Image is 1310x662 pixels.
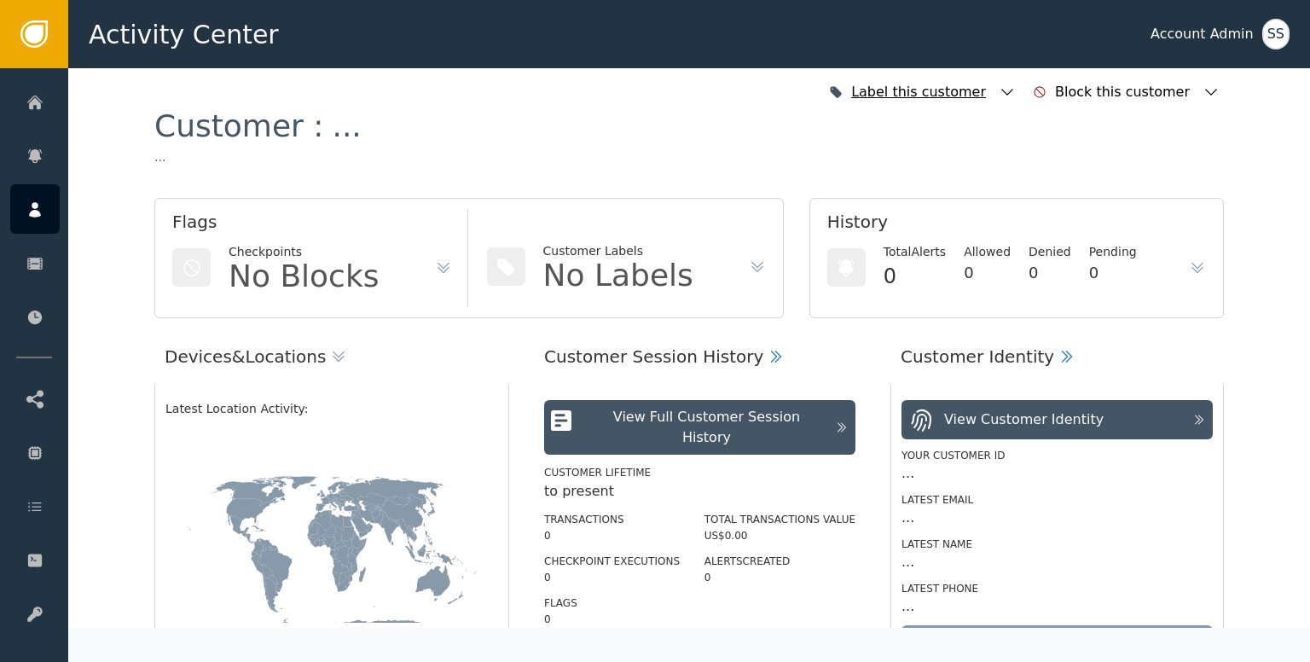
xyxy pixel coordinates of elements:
div: 0 [1029,261,1071,284]
div: View Customer Identity [944,409,1104,430]
div: Allowed [964,243,1011,261]
div: ... [901,552,1213,572]
div: Flags [172,209,452,243]
button: View Customer Identity [901,400,1213,439]
label: Alerts Created [704,555,791,567]
div: Block this customer [1055,82,1194,102]
div: Label this customer [851,82,990,102]
div: Customer Labels [543,242,693,260]
div: Customer : [154,111,362,142]
button: View Full Customer Session History [544,400,855,455]
div: No Blocks [229,261,380,292]
div: ... [901,596,1213,617]
div: Total Alerts [884,243,946,261]
div: 0 [704,570,855,585]
label: Transactions [544,514,624,526]
div: 0 [964,261,1011,284]
button: Block this customer [1029,73,1224,111]
button: Label this customer [825,73,1020,111]
button: SS [1262,19,1290,49]
div: ... [901,508,1213,528]
div: Your Customer ID [901,448,1213,463]
div: US$0.00 [704,528,855,543]
div: 0 [1089,261,1137,284]
div: Latest Email [901,492,1213,508]
div: to present [544,481,855,502]
div: 0 [544,570,680,585]
div: ... [154,142,165,172]
div: 0 [884,261,946,292]
div: Pending [1089,243,1137,261]
div: ... [901,463,1213,484]
div: Latest Name [901,537,1213,552]
div: ... [332,111,361,142]
div: 0 [544,528,680,543]
span: Activity Center [89,15,279,54]
div: View Full Customer Session History [587,407,826,448]
label: Checkpoint Executions [544,555,680,567]
div: Latest Phone [901,581,1213,596]
label: Flags [544,597,577,609]
div: Account Admin [1151,24,1254,44]
div: 0 [544,612,680,627]
div: Customer Session History [544,344,763,369]
div: Devices & Locations [165,344,326,369]
div: Latest Location Activity: [165,400,498,418]
label: Total Transactions Value [704,514,855,526]
div: Checkpoints [229,243,380,261]
div: History [827,209,1206,243]
div: Customer Identity [901,344,1054,369]
label: Customer Lifetime [544,467,651,479]
div: Denied [1029,243,1071,261]
div: No Labels [543,260,693,291]
div: Number of sources: 0 [901,625,1213,648]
